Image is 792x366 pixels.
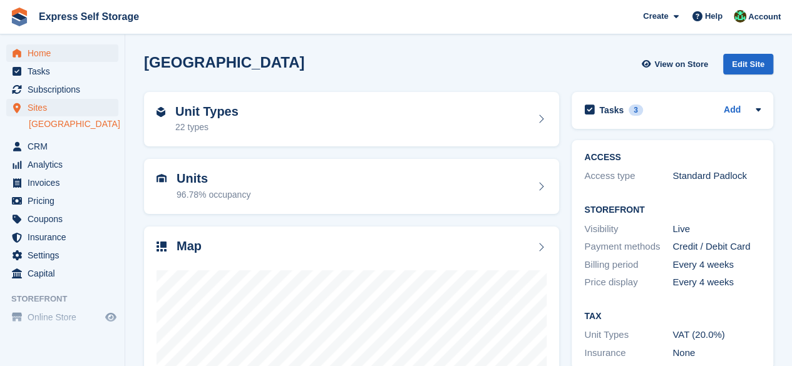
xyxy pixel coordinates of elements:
[28,308,103,326] span: Online Store
[6,138,118,155] a: menu
[6,44,118,62] a: menu
[144,159,559,214] a: Units 96.78% occupancy
[6,81,118,98] a: menu
[175,121,239,134] div: 22 types
[584,258,672,272] div: Billing period
[724,103,741,118] a: Add
[28,63,103,80] span: Tasks
[640,54,713,74] a: View on Store
[6,156,118,173] a: menu
[672,169,761,183] div: Standard Padlock
[654,58,708,71] span: View on Store
[705,10,723,23] span: Help
[28,81,103,98] span: Subscriptions
[11,293,125,305] span: Storefront
[28,265,103,282] span: Capital
[6,174,118,191] a: menu
[34,6,144,27] a: Express Self Storage
[6,210,118,228] a: menu
[6,228,118,246] a: menu
[177,188,250,201] div: 96.78% occupancy
[28,247,103,264] span: Settings
[6,308,118,326] a: menu
[599,104,624,116] h2: Tasks
[584,275,672,290] div: Price display
[28,44,103,62] span: Home
[584,222,672,236] div: Visibility
[28,138,103,155] span: CRM
[28,192,103,210] span: Pricing
[175,104,239,119] h2: Unit Types
[723,54,773,74] div: Edit Site
[584,346,672,360] div: Insurance
[177,239,202,253] h2: Map
[177,171,250,186] h2: Units
[672,240,761,254] div: Credit / Debit Card
[584,328,672,342] div: Unit Types
[734,10,746,23] img: Shakiyra Davis
[672,275,761,290] div: Every 4 weeks
[584,169,672,183] div: Access type
[157,241,167,252] img: map-icn-33ee37083ee616e46c38cad1a60f524a97daa1e2b2c8c0bc3eb3415660979fc1.svg
[672,222,761,236] div: Live
[6,265,118,282] a: menu
[584,312,761,322] h2: Tax
[144,54,304,71] h2: [GEOGRAPHIC_DATA]
[28,210,103,228] span: Coupons
[629,104,643,116] div: 3
[144,92,559,147] a: Unit Types 22 types
[6,99,118,116] a: menu
[29,118,118,130] a: [GEOGRAPHIC_DATA]
[28,99,103,116] span: Sites
[672,328,761,342] div: VAT (20.0%)
[157,174,167,183] img: unit-icn-7be61d7bf1b0ce9d3e12c5938cc71ed9869f7b940bace4675aadf7bd6d80202e.svg
[672,258,761,272] div: Every 4 weeks
[748,11,781,23] span: Account
[28,228,103,246] span: Insurance
[723,54,773,79] a: Edit Site
[584,205,761,215] h2: Storefront
[6,63,118,80] a: menu
[6,192,118,210] a: menu
[103,310,118,325] a: Preview store
[643,10,668,23] span: Create
[28,174,103,191] span: Invoices
[672,346,761,360] div: None
[10,8,29,26] img: stora-icon-8386f47178a22dfd0bd8f6a31ec36ba5ce8667c1dd55bd0f319d3a0aa187defe.svg
[28,156,103,173] span: Analytics
[584,240,672,254] div: Payment methods
[584,153,761,163] h2: ACCESS
[6,247,118,264] a: menu
[157,107,165,117] img: unit-type-icn-2b2737a686de81e16bb02015468b77c625bbabd49415b5ef34ead5e3b44a266d.svg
